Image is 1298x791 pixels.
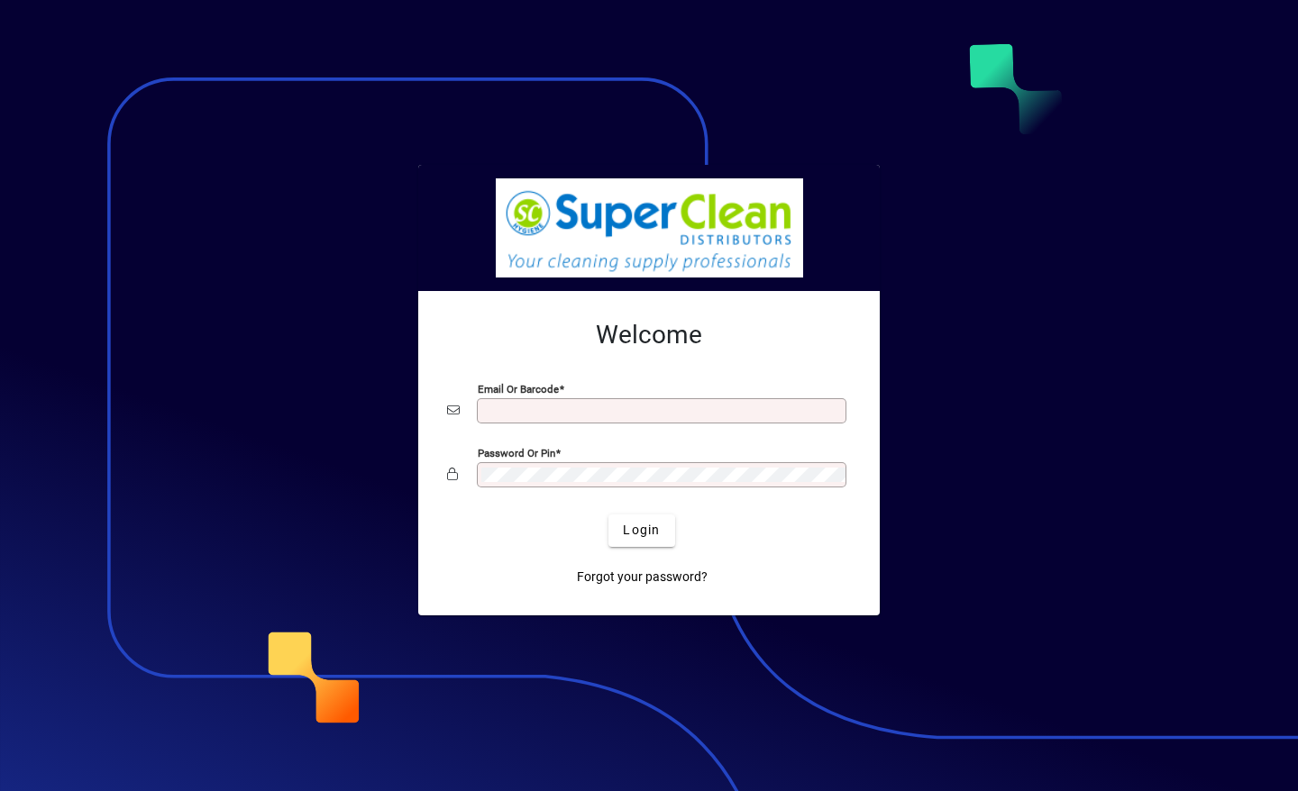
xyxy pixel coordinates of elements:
mat-label: Email or Barcode [478,382,559,395]
a: Forgot your password? [570,561,715,594]
mat-label: Password or Pin [478,446,555,459]
button: Login [608,514,674,547]
span: Login [623,521,660,540]
h2: Welcome [447,320,851,350]
span: Forgot your password? [577,568,708,586]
